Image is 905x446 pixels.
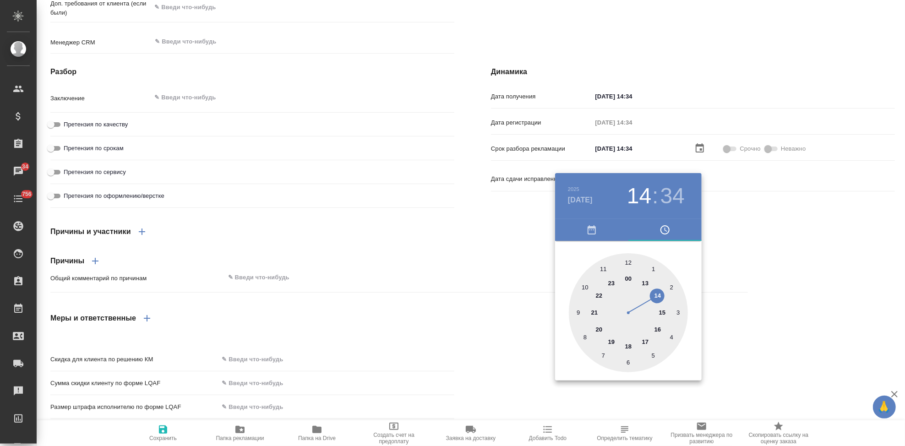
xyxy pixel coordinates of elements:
[568,195,593,206] button: [DATE]
[652,183,658,209] h3: :
[627,183,651,209] button: 14
[660,183,685,209] button: 34
[568,186,579,192] button: 2025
